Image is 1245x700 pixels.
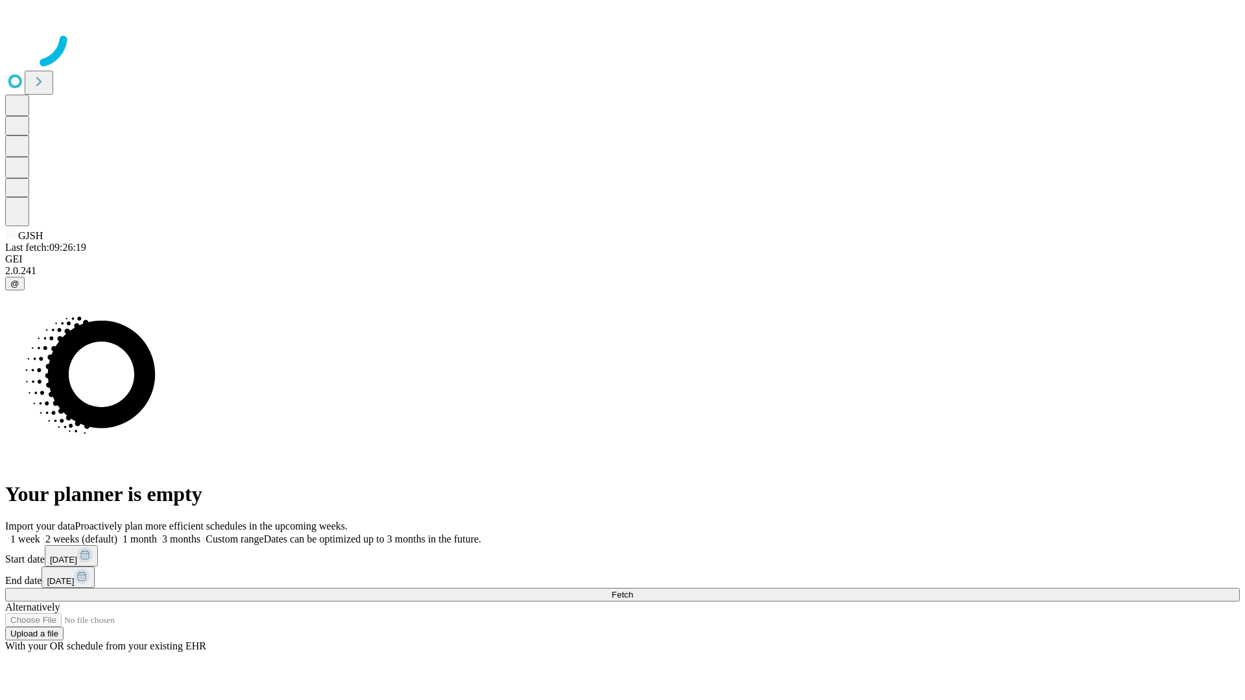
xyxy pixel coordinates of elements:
[45,533,117,544] span: 2 weeks (default)
[18,230,43,241] span: GJSH
[75,520,348,531] span: Proactively plan more efficient schedules in the upcoming weeks.
[50,555,77,565] span: [DATE]
[41,566,95,588] button: [DATE]
[10,279,19,288] span: @
[5,588,1240,601] button: Fetch
[264,533,481,544] span: Dates can be optimized up to 3 months in the future.
[45,545,98,566] button: [DATE]
[5,520,75,531] span: Import your data
[611,590,633,600] span: Fetch
[5,253,1240,265] div: GEI
[5,242,86,253] span: Last fetch: 09:26:19
[5,545,1240,566] div: Start date
[5,277,25,290] button: @
[206,533,263,544] span: Custom range
[47,576,74,586] span: [DATE]
[5,601,60,612] span: Alternatively
[5,482,1240,506] h1: Your planner is empty
[123,533,157,544] span: 1 month
[5,265,1240,277] div: 2.0.241
[5,566,1240,588] div: End date
[10,533,40,544] span: 1 week
[5,627,64,640] button: Upload a file
[5,640,206,651] span: With your OR schedule from your existing EHR
[162,533,200,544] span: 3 months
